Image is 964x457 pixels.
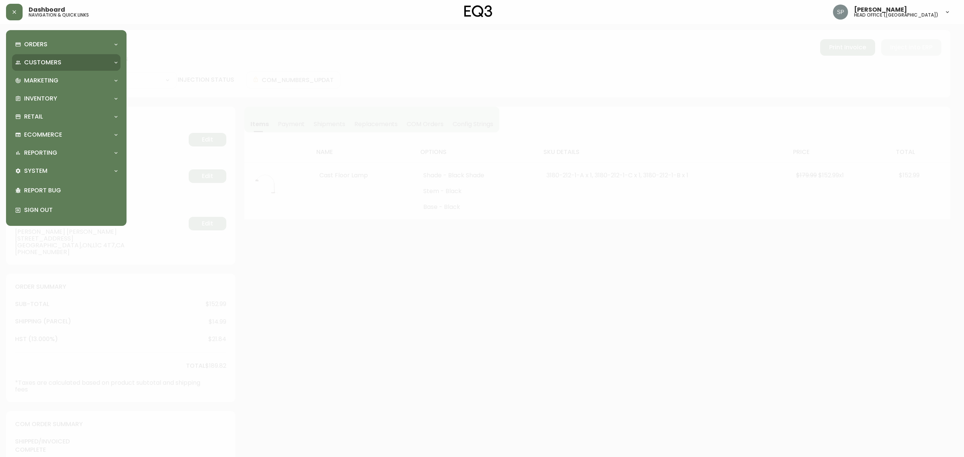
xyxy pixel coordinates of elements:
[24,113,43,121] p: Retail
[24,206,117,214] p: Sign Out
[24,40,47,49] p: Orders
[12,36,120,53] div: Orders
[12,108,120,125] div: Retail
[24,58,61,67] p: Customers
[24,94,57,103] p: Inventory
[24,167,47,175] p: System
[12,181,120,200] div: Report Bug
[854,7,907,13] span: [PERSON_NAME]
[833,5,848,20] img: 0cb179e7bf3690758a1aaa5f0aafa0b4
[12,54,120,71] div: Customers
[24,131,62,139] p: Ecommerce
[12,163,120,179] div: System
[24,186,117,195] p: Report Bug
[24,149,57,157] p: Reporting
[12,72,120,89] div: Marketing
[464,5,492,17] img: logo
[12,200,120,220] div: Sign Out
[29,7,65,13] span: Dashboard
[29,13,89,17] h5: navigation & quick links
[12,90,120,107] div: Inventory
[12,145,120,161] div: Reporting
[24,76,58,85] p: Marketing
[854,13,938,17] h5: head office ([GEOGRAPHIC_DATA])
[12,126,120,143] div: Ecommerce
